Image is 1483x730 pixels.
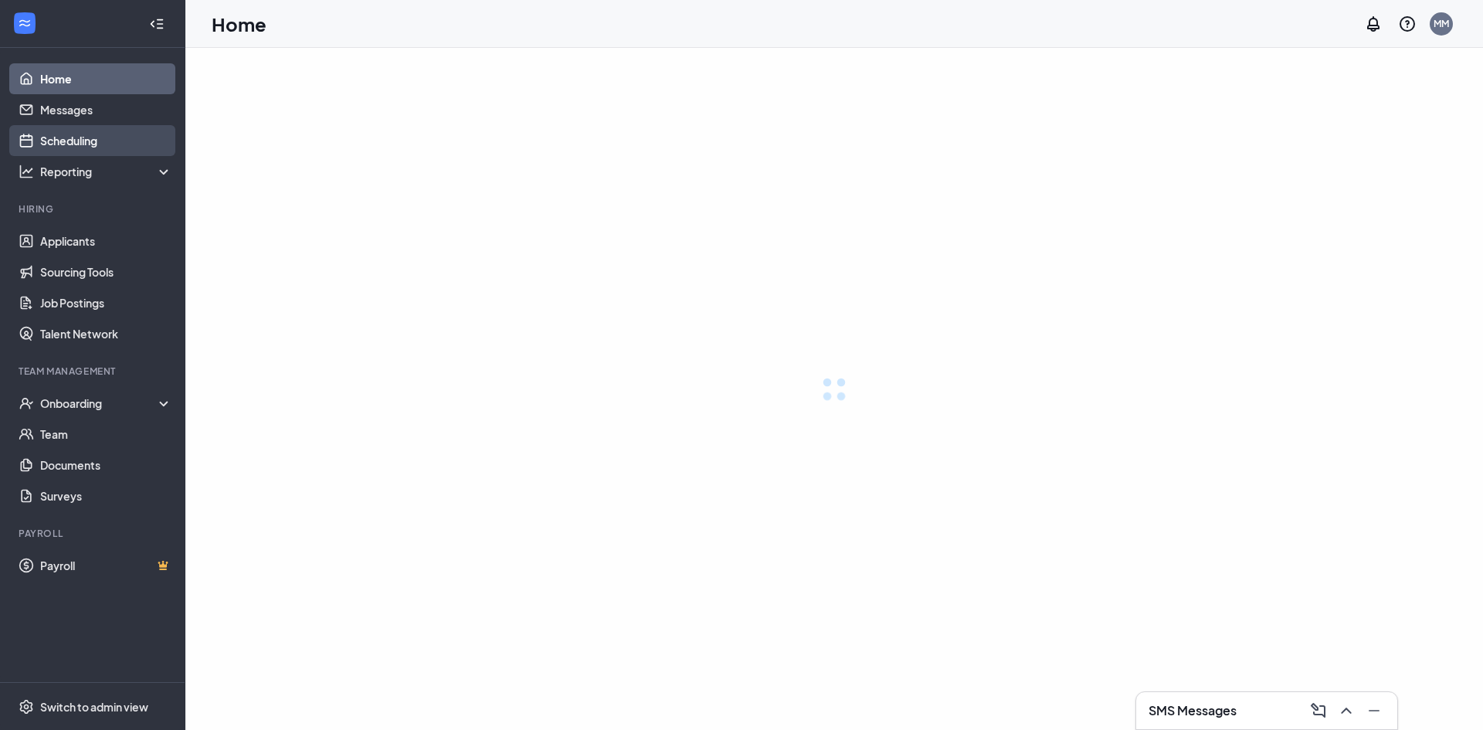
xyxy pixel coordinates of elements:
[19,164,34,179] svg: Analysis
[19,202,169,216] div: Hiring
[40,287,172,318] a: Job Postings
[40,419,172,450] a: Team
[1398,15,1417,33] svg: QuestionInfo
[1434,17,1449,30] div: MM
[40,480,172,511] a: Surveys
[40,318,172,349] a: Talent Network
[40,550,172,581] a: PayrollCrown
[19,396,34,411] svg: UserCheck
[40,396,173,411] div: Onboarding
[1332,698,1357,723] button: ChevronUp
[40,164,173,179] div: Reporting
[40,94,172,125] a: Messages
[1365,701,1383,720] svg: Minimize
[40,125,172,156] a: Scheduling
[19,365,169,378] div: Team Management
[19,527,169,540] div: Payroll
[40,699,148,715] div: Switch to admin view
[17,15,32,31] svg: WorkstreamLogo
[40,256,172,287] a: Sourcing Tools
[1149,702,1237,719] h3: SMS Messages
[149,16,165,32] svg: Collapse
[40,450,172,480] a: Documents
[1364,15,1383,33] svg: Notifications
[212,11,266,37] h1: Home
[1337,701,1356,720] svg: ChevronUp
[1305,698,1329,723] button: ComposeMessage
[1309,701,1328,720] svg: ComposeMessage
[19,699,34,715] svg: Settings
[1360,698,1385,723] button: Minimize
[40,226,172,256] a: Applicants
[40,63,172,94] a: Home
